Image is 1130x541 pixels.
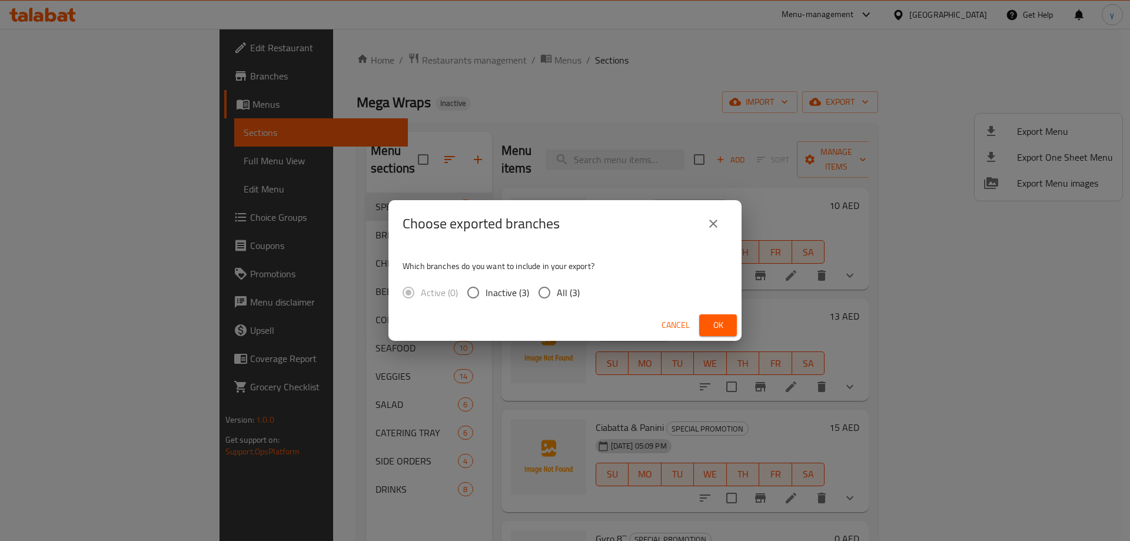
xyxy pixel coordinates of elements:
h2: Choose exported branches [403,214,560,233]
span: Ok [709,318,727,333]
span: Cancel [662,318,690,333]
span: Inactive (3) [486,286,529,300]
span: Active (0) [421,286,458,300]
span: All (3) [557,286,580,300]
button: Ok [699,314,737,336]
button: close [699,210,727,238]
button: Cancel [657,314,694,336]
p: Which branches do you want to include in your export? [403,260,727,272]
